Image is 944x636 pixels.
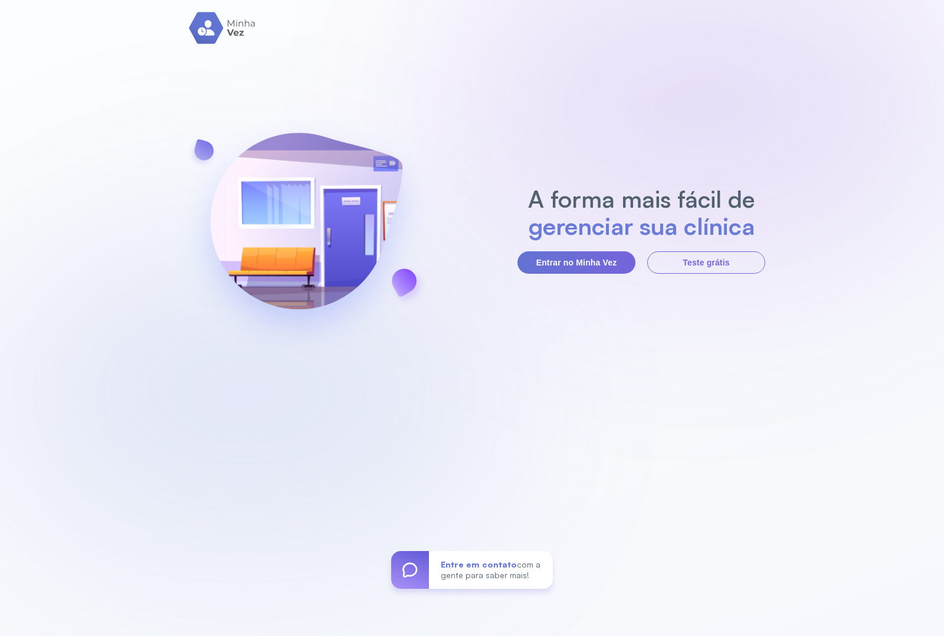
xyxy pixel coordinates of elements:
[522,212,761,240] h2: gerenciar sua clínica
[522,185,761,212] h2: A forma mais fácil de
[391,551,553,589] a: Entre em contatocom a gente para saber mais!
[517,251,635,274] button: Entrar no Minha Vez
[429,551,553,589] div: com a gente para saber mais!
[441,559,517,569] span: Entre em contato
[189,12,257,44] img: logo.svg
[647,251,765,274] button: Teste grátis
[179,101,434,358] img: banner-login.svg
